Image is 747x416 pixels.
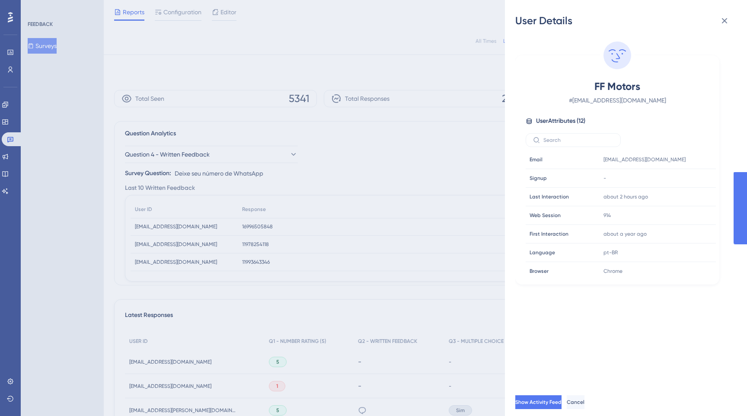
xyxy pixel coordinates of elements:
iframe: UserGuiding AI Assistant Launcher [711,382,737,408]
span: Chrome [603,268,622,275]
span: Browser [530,268,549,275]
span: Show Activity Feed [515,399,562,406]
span: First Interaction [530,230,568,237]
time: about 2 hours ago [603,194,648,200]
span: # [EMAIL_ADDRESS][DOMAIN_NAME] [541,95,693,106]
span: - [603,175,606,182]
span: Signup [530,175,547,182]
button: Cancel [567,395,584,409]
span: User Attributes ( 12 ) [536,116,585,126]
span: FF Motors [541,80,693,93]
span: Email [530,156,543,163]
div: User Details [515,14,737,28]
span: Cancel [567,399,584,406]
span: pt-BR [603,249,618,256]
input: Search [543,137,613,143]
span: 914 [603,212,611,219]
span: Last Interaction [530,193,569,200]
span: Language [530,249,555,256]
time: about a year ago [603,231,647,237]
span: [EMAIL_ADDRESS][DOMAIN_NAME] [603,156,686,163]
span: Web Session [530,212,561,219]
button: Show Activity Feed [515,395,562,409]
